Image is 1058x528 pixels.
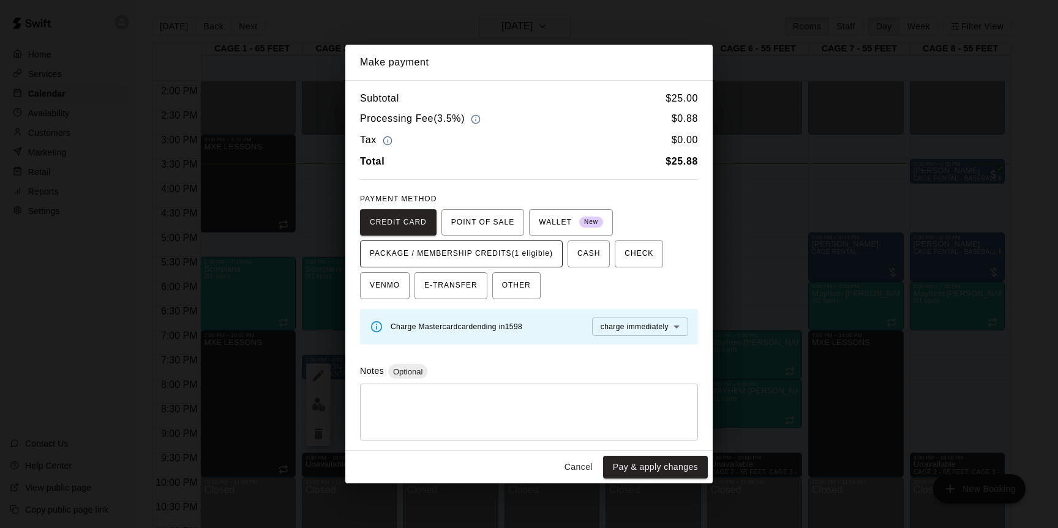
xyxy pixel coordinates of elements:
[672,132,698,149] h6: $ 0.00
[666,156,698,166] b: $ 25.88
[539,213,603,232] span: WALLET
[451,213,514,232] span: POINT OF SALE
[492,272,541,299] button: OTHER
[360,272,410,299] button: VENMO
[370,244,553,264] span: PACKAGE / MEMBERSHIP CREDITS (1 eligible)
[345,45,713,80] h2: Make payment
[601,322,669,331] span: charge immediately
[666,91,698,106] h6: $ 25.00
[603,456,708,478] button: Pay & apply changes
[529,209,613,236] button: WALLET New
[360,240,563,267] button: PACKAGE / MEMBERSHIP CREDITS(1 eligible)
[360,132,396,149] h6: Tax
[672,111,698,127] h6: $ 0.88
[579,214,603,231] span: New
[360,366,384,376] label: Notes
[502,276,531,296] span: OTHER
[415,272,487,299] button: E-TRANSFER
[360,209,437,236] button: CREDIT CARD
[360,91,399,106] h6: Subtotal
[370,276,400,296] span: VENMO
[370,213,427,232] span: CREDIT CARD
[391,322,522,331] span: Charge Mastercard card ending in 1598
[615,240,663,267] button: CHECK
[577,244,600,264] span: CASH
[360,156,385,166] b: Total
[360,195,437,203] span: PAYMENT METHOD
[360,111,484,127] h6: Processing Fee ( 3.5% )
[568,240,610,267] button: CASH
[441,209,524,236] button: POINT OF SALE
[424,276,478,296] span: E-TRANSFER
[625,244,653,264] span: CHECK
[388,367,427,376] span: Optional
[559,456,598,478] button: Cancel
